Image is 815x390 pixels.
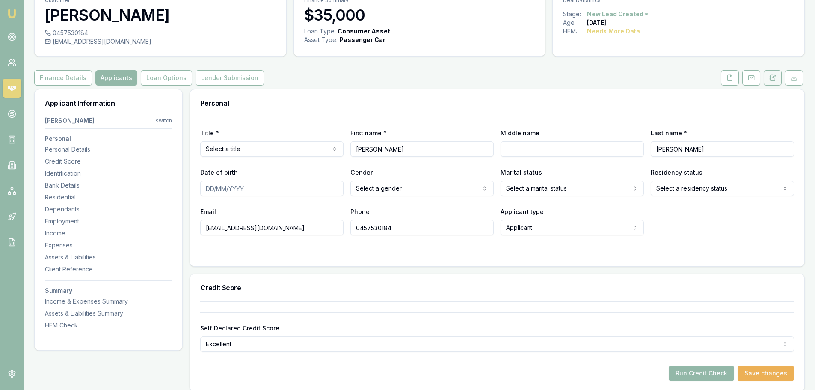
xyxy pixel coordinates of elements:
[563,18,587,27] div: Age:
[45,241,172,250] div: Expenses
[350,129,387,137] label: First name *
[45,181,172,190] div: Bank Details
[200,325,279,332] label: Self Declared Credit Score
[200,169,238,176] label: Date of birth
[141,70,192,86] button: Loan Options
[45,253,172,262] div: Assets & Liabilities
[587,18,606,27] div: [DATE]
[200,181,344,196] input: DD/MM/YYYY
[45,265,172,274] div: Client Reference
[200,100,794,107] h3: Personal
[45,6,276,24] h3: [PERSON_NAME]
[738,366,794,381] button: Save changes
[45,309,172,318] div: Assets & Liabilities Summary
[587,27,640,36] div: Needs More Data
[350,169,373,176] label: Gender
[304,6,535,24] h3: $35,000
[651,169,702,176] label: Residency status
[45,205,172,214] div: Dependants
[194,70,266,86] a: Lender Submission
[34,70,92,86] button: Finance Details
[563,10,587,18] div: Stage:
[350,220,494,235] input: 0431 234 567
[304,27,336,36] div: Loan Type:
[45,288,172,294] h3: Summary
[45,217,172,226] div: Employment
[563,27,587,36] div: HEM:
[200,129,219,137] label: Title *
[45,29,276,37] div: 0457530184
[45,321,172,330] div: HEM Check
[350,208,370,215] label: Phone
[304,36,338,44] div: Asset Type :
[669,366,734,381] button: Run Credit Check
[339,36,385,44] div: Passenger Car
[45,116,95,125] div: [PERSON_NAME]
[94,70,139,86] a: Applicants
[45,297,172,306] div: Income & Expenses Summary
[7,9,17,19] img: emu-icon-u.png
[45,136,172,142] h3: Personal
[338,27,390,36] div: Consumer Asset
[156,117,172,124] div: switch
[45,157,172,166] div: Credit Score
[45,193,172,202] div: Residential
[200,284,794,291] h3: Credit Score
[45,100,172,107] h3: Applicant Information
[95,70,137,86] button: Applicants
[196,70,264,86] button: Lender Submission
[45,229,172,238] div: Income
[501,169,542,176] label: Marital status
[45,169,172,178] div: Identification
[139,70,194,86] a: Loan Options
[501,208,544,215] label: Applicant type
[651,129,687,137] label: Last name *
[587,10,649,18] button: New Lead Created
[34,70,94,86] a: Finance Details
[501,129,539,137] label: Middle name
[200,208,216,215] label: Email
[45,37,276,46] div: [EMAIL_ADDRESS][DOMAIN_NAME]
[45,145,172,154] div: Personal Details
